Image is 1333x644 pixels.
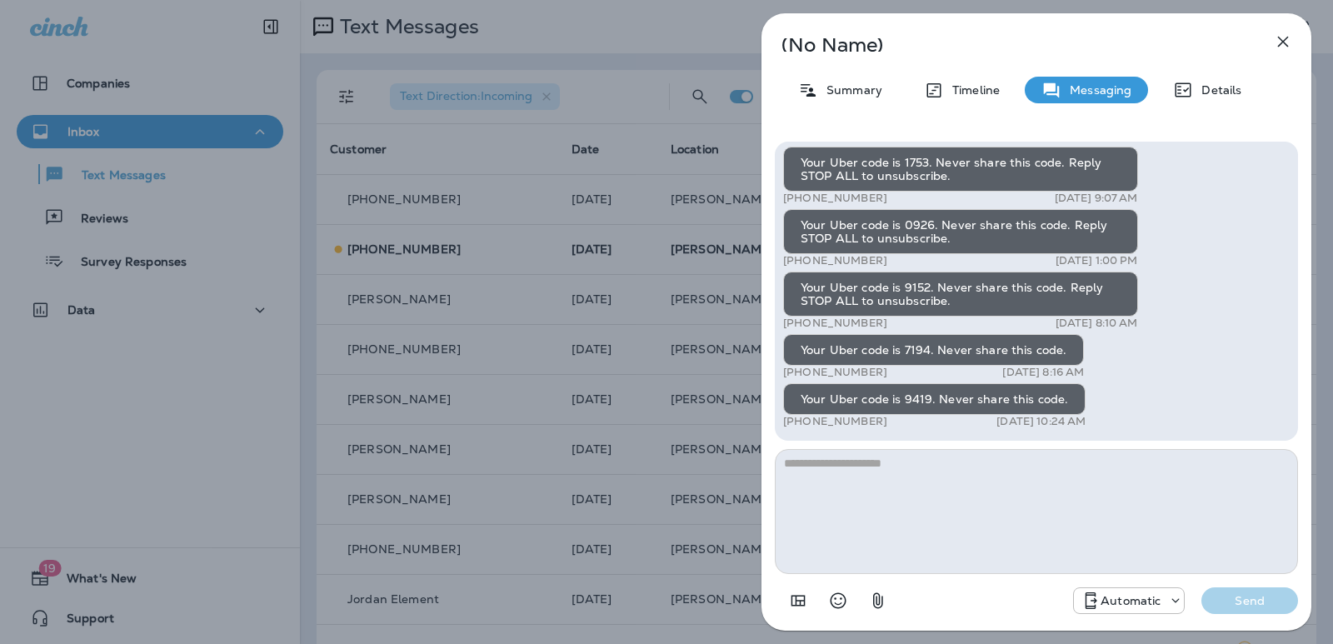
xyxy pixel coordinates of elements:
p: Automatic [1101,594,1161,607]
div: Your Uber code is 7194. Never share this code. [783,334,1084,366]
button: Select an emoji [821,584,855,617]
div: Your Uber code is 1753. Never share this code. Reply STOP ALL to unsubscribe. [783,147,1138,192]
p: [DATE] 1:00 PM [1056,254,1138,267]
p: Timeline [944,83,1000,97]
div: Your Uber code is 0926. Never share this code. Reply STOP ALL to unsubscribe. [783,209,1138,254]
p: [PHONE_NUMBER] [783,192,887,205]
p: [PHONE_NUMBER] [783,317,887,330]
div: Your Uber code is 9419. Never share this code. [783,383,1086,415]
p: [DATE] 8:16 AM [1002,366,1084,379]
p: [PHONE_NUMBER] [783,415,887,428]
p: Summary [818,83,882,97]
p: [DATE] 10:24 AM [996,415,1086,428]
p: Messaging [1061,83,1131,97]
p: [PHONE_NUMBER] [783,254,887,267]
p: [PHONE_NUMBER] [783,366,887,379]
p: [DATE] 9:07 AM [1055,192,1138,205]
p: Details [1193,83,1241,97]
p: (No Name) [781,38,1236,52]
div: Your Uber code is 9152. Never share this code. Reply STOP ALL to unsubscribe. [783,272,1138,317]
p: [DATE] 8:10 AM [1056,317,1138,330]
button: Add in a premade template [781,584,815,617]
